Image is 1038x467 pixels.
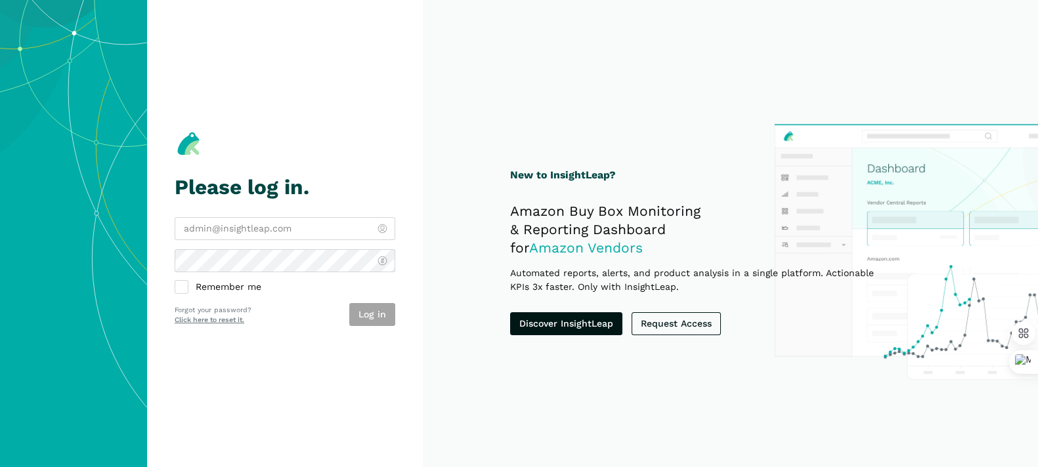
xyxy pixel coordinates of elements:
[510,202,894,257] h2: Amazon Buy Box Monitoring & Reporting Dashboard for
[175,281,395,294] label: Remember me
[510,266,894,294] p: Automated reports, alerts, and product analysis in a single platform. Actionable KPIs 3x faster. ...
[175,217,395,240] input: admin@insightleap.com
[510,167,894,184] h1: New to InsightLeap?
[632,312,721,335] a: Request Access
[529,239,643,256] span: Amazon Vendors
[510,312,622,335] a: Discover InsightLeap
[175,305,251,315] p: Forgot your password?
[175,315,244,324] a: Click here to reset it.
[175,176,395,199] h1: Please log in.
